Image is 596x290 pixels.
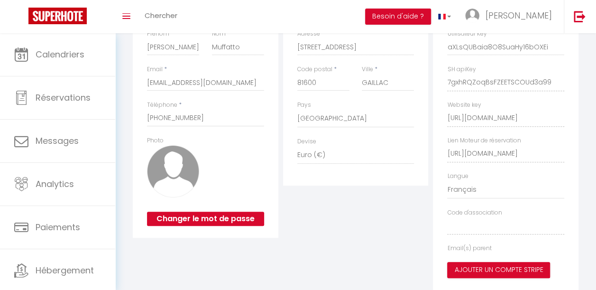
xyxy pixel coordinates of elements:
label: Lien Moteur de réservation [447,136,521,145]
span: Paiements [36,221,80,233]
label: Pays [297,101,311,110]
label: Code d'association [447,208,502,217]
span: Analytics [36,178,74,190]
img: logout [574,10,586,22]
button: Besoin d'aide ? [365,9,431,25]
label: Langue [447,172,468,181]
img: avatar.png [147,145,199,197]
label: Téléphone [147,101,177,110]
button: Ouvrir le widget de chat LiveChat [8,4,36,32]
span: Messages [36,135,79,147]
label: Prénom [147,29,169,38]
span: Réservations [36,92,91,103]
label: Devise [297,137,316,146]
label: Website key [447,101,481,110]
img: ... [465,9,479,23]
label: Code postal [297,65,332,74]
span: Chercher [145,10,177,20]
label: Ville [362,65,373,74]
span: [PERSON_NAME] [486,9,552,21]
label: Email(s) parent [447,244,491,253]
span: Hébergement [36,264,94,276]
button: Changer le mot de passe [147,212,264,226]
label: Utilisateur Key [447,29,486,38]
img: Super Booking [28,8,87,24]
label: Nom [212,29,226,38]
label: Email [147,65,163,74]
label: SH apiKey [447,65,476,74]
button: Ajouter un compte Stripe [447,262,550,278]
label: Photo [147,136,164,145]
span: Calendriers [36,48,84,60]
label: Adresse [297,29,320,38]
